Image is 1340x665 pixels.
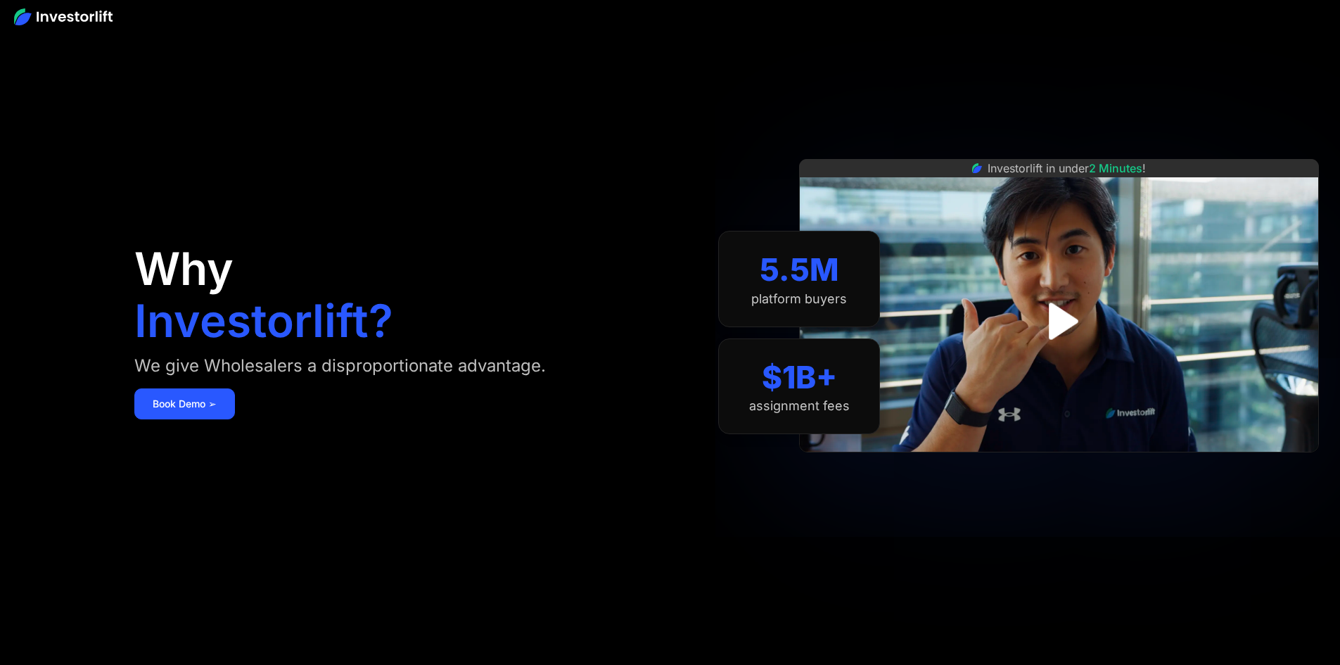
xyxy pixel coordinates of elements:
div: Investorlift in under ! [988,160,1146,177]
span: 2 Minutes [1089,161,1142,175]
div: 5.5M [760,251,839,289]
a: open lightbox [1028,290,1090,353]
a: Book Demo ➢ [134,388,235,419]
h1: Why [134,246,234,291]
h1: Investorlift? [134,298,393,343]
div: We give Wholesalers a disproportionate advantage. [134,355,546,377]
iframe: Customer reviews powered by Trustpilot [954,460,1165,476]
div: assignment fees [749,398,850,414]
div: $1B+ [762,359,837,396]
div: platform buyers [751,291,847,307]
